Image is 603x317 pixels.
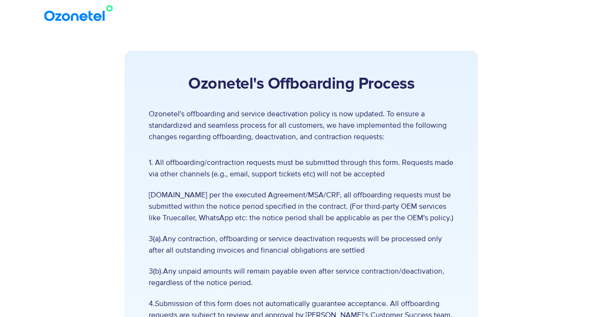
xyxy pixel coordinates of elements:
span: 1. All offboarding/contraction requests must be submitted through this form. Requests made via ot... [149,157,454,180]
span: 3(b).Any unpaid amounts will remain payable even after service contraction/deactivation, regardle... [149,266,454,288]
span: [DOMAIN_NAME] per the executed Agreement/MSA/CRF, all offboarding requests must be submitted with... [149,189,454,224]
span: 3(a).Any contraction, offboarding or service deactivation requests will be processed only after a... [149,233,454,256]
p: Ozonetel's offboarding and service deactivation policy is now updated. To ensure a standardized a... [149,108,454,143]
h2: Ozonetel's Offboarding Process [149,75,454,94]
